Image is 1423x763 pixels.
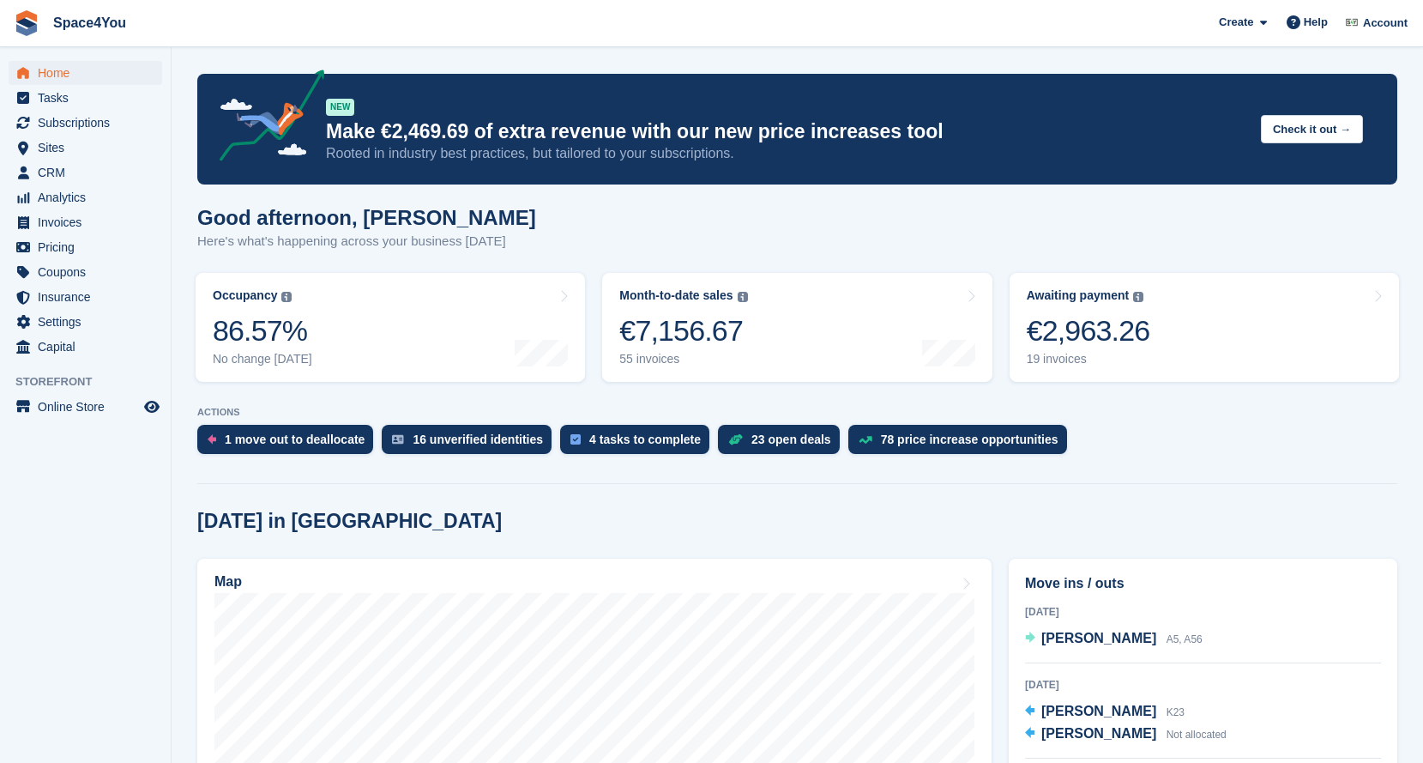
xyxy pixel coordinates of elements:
[392,434,404,445] img: verify_identity-adf6edd0f0f0b5bbfe63781bf79b02c33cf7c696d77639b501bdc392416b5a36.svg
[859,436,872,444] img: price_increase_opportunities-93ffe204e8149a01c8c9dc8f82e8f89637d9d84a8eef4429ea346261dce0b2c0.svg
[1027,313,1150,348] div: €2,963.26
[9,285,162,309] a: menu
[197,206,536,229] h1: Good afternoon, [PERSON_NAME]
[560,425,718,463] a: 4 tasks to complete
[602,273,992,382] a: Month-to-date sales €7,156.67 55 invoices
[1167,706,1185,718] span: K23
[9,210,162,234] a: menu
[1167,633,1203,645] span: A5, A56
[38,160,141,185] span: CRM
[751,433,831,446] div: 23 open deals
[196,273,585,382] a: Occupancy 86.57% No change [DATE]
[619,352,747,366] div: 55 invoices
[38,61,141,85] span: Home
[38,335,141,359] span: Capital
[213,352,312,366] div: No change [DATE]
[1025,604,1381,620] div: [DATE]
[9,395,162,419] a: menu
[38,111,141,135] span: Subscriptions
[326,144,1247,163] p: Rooted in industry best practices, but tailored to your subscriptions.
[589,433,701,446] div: 4 tasks to complete
[1041,704,1156,718] span: [PERSON_NAME]
[197,232,536,251] p: Here's what's happening across your business [DATE]
[326,119,1247,144] p: Make €2,469.69 of extra revenue with our new price increases tool
[1261,115,1363,143] button: Check it out →
[38,136,141,160] span: Sites
[38,285,141,309] span: Insurance
[14,10,39,36] img: stora-icon-8386f47178a22dfd0bd8f6a31ec36ba5ce8667c1dd55bd0f319d3a0aa187defe.svg
[9,260,162,284] a: menu
[1343,14,1360,31] img: Finn-Kristof Kausch
[9,160,162,185] a: menu
[1025,628,1203,651] a: [PERSON_NAME] A5, A56
[46,9,133,37] a: Space4You
[382,425,560,463] a: 16 unverified identities
[9,111,162,135] a: menu
[1167,729,1227,741] span: Not allocated
[9,335,162,359] a: menu
[225,433,365,446] div: 1 move out to deallocate
[1025,724,1227,746] a: [PERSON_NAME] Not allocated
[326,99,354,116] div: NEW
[38,86,141,110] span: Tasks
[197,425,382,463] a: 1 move out to deallocate
[9,235,162,259] a: menu
[9,61,162,85] a: menu
[1025,573,1381,594] h2: Move ins / outs
[9,185,162,209] a: menu
[619,288,733,303] div: Month-to-date sales
[9,310,162,334] a: menu
[1027,288,1130,303] div: Awaiting payment
[728,433,743,445] img: deal-1b604bf984904fb50ccaf53a9ad4b4a5d6e5aea283cecdc64d6e3604feb123c2.svg
[1010,273,1399,382] a: Awaiting payment €2,963.26 19 invoices
[213,313,312,348] div: 86.57%
[197,407,1397,418] p: ACTIONS
[1304,14,1328,31] span: Help
[38,310,141,334] span: Settings
[881,433,1058,446] div: 78 price increase opportunities
[197,510,502,533] h2: [DATE] in [GEOGRAPHIC_DATA]
[38,260,141,284] span: Coupons
[1041,631,1156,645] span: [PERSON_NAME]
[15,373,171,391] span: Storefront
[1133,292,1143,302] img: icon-info-grey-7440780725fd019a000dd9b08b2336e03edf1995a4989e88bcd33f0948082b44.svg
[1041,726,1156,741] span: [PERSON_NAME]
[738,292,748,302] img: icon-info-grey-7440780725fd019a000dd9b08b2336e03edf1995a4989e88bcd33f0948082b44.svg
[38,210,141,234] span: Invoices
[142,397,162,417] a: Preview store
[718,425,848,463] a: 23 open deals
[205,70,325,167] img: price-adjustments-announcement-icon-8257ccfd72463d97f412b2fc003d46551f7dbcb40ab6d574587a9cd5c0d94...
[38,395,141,419] span: Online Store
[38,185,141,209] span: Analytics
[570,434,581,445] img: task-75834270c22a3079a89374b754ae025e5fb1db73e45f91037f5363f120a921f8.svg
[1025,701,1185,724] a: [PERSON_NAME] K23
[9,86,162,110] a: menu
[848,425,1076,463] a: 78 price increase opportunities
[281,292,292,302] img: icon-info-grey-7440780725fd019a000dd9b08b2336e03edf1995a4989e88bcd33f0948082b44.svg
[208,434,216,445] img: move_outs_to_deallocate_icon-f764333ba52eb49d3ac5e1228854f67142a1ed5810a6f6cc68b1a99e826820c5.svg
[1363,15,1408,32] span: Account
[1027,352,1150,366] div: 19 invoices
[9,136,162,160] a: menu
[213,288,277,303] div: Occupancy
[413,433,543,446] div: 16 unverified identities
[1219,14,1253,31] span: Create
[38,235,141,259] span: Pricing
[619,313,747,348] div: €7,156.67
[214,574,242,590] h2: Map
[1025,677,1381,693] div: [DATE]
